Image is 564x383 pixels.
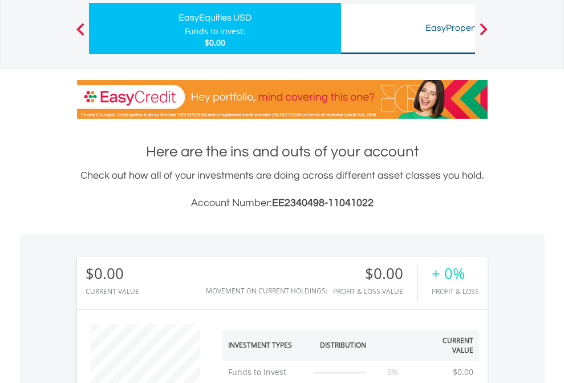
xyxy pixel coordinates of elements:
[69,29,92,40] button: Previous
[272,197,374,208] span: EE2340498-11041022
[185,26,245,37] div: Funds to invest:
[333,288,417,295] div: Profit & Loss Value
[472,29,495,40] button: Next
[333,265,417,282] div: $0.00
[77,168,488,211] div: Check out how all of your investments are doing across different asset classes you hold.
[432,288,479,295] div: Profit & Loss
[206,287,327,295] div: Movement on Current Holdings:
[415,330,479,361] th: Current Value
[320,340,366,350] div: Distribution
[86,288,139,295] div: CURRENT VALUE
[77,80,488,119] img: EasyCredit Promotion Banner
[86,265,139,282] div: $0.00
[77,195,488,211] h3: Account Number:
[77,142,488,162] h1: Here are the ins and outs of your account
[432,265,479,282] div: + 0%
[96,10,334,26] div: EasyEquities USD
[222,330,308,361] th: Investment Types
[205,37,225,48] span: $0.00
